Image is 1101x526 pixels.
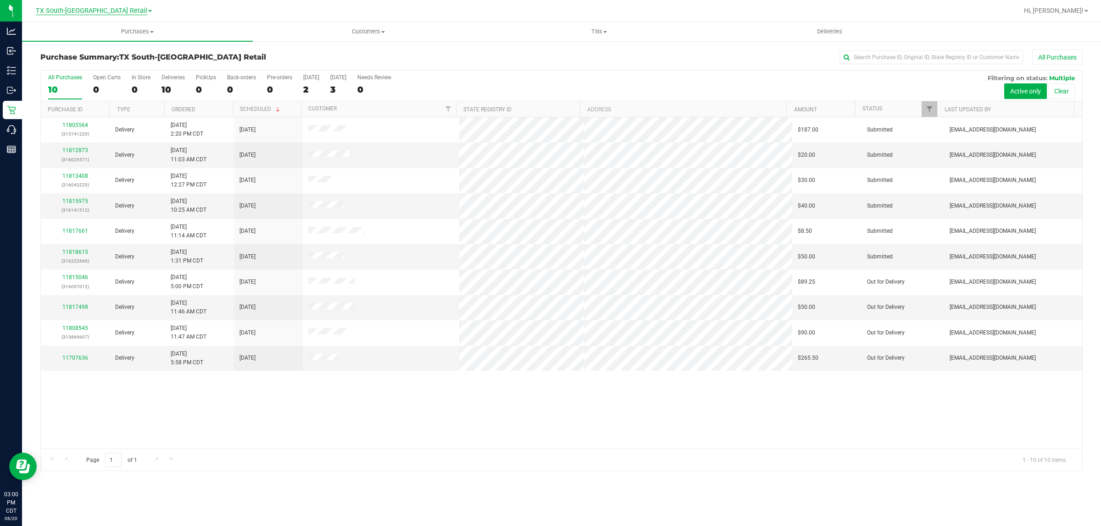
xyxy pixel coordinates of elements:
inline-svg: Outbound [7,86,16,95]
div: 10 [161,84,185,95]
a: Filter [922,101,937,117]
div: All Purchases [48,74,82,81]
a: 11815046 [62,274,88,280]
div: 0 [357,84,391,95]
a: 11707636 [62,355,88,361]
span: $50.00 [798,303,815,312]
span: Deliveries [805,27,855,36]
span: [EMAIL_ADDRESS][DOMAIN_NAME] [950,151,1036,159]
span: [DATE] 12:27 PM CDT [171,172,206,189]
p: (315741235) [46,130,104,138]
a: Deliveries [714,22,945,41]
span: Submitted [867,252,893,261]
a: Status [862,105,882,112]
span: [EMAIL_ADDRESS][DOMAIN_NAME] [950,176,1036,185]
button: All Purchases [1032,49,1083,65]
span: Delivery [115,303,134,312]
span: $90.00 [798,329,815,337]
span: Purchases [22,27,253,36]
span: Delivery [115,126,134,134]
span: Filtering on status: [988,74,1047,82]
span: [DATE] [239,176,256,185]
p: (316097012) [46,282,104,291]
a: Customers [253,22,484,41]
div: PickUps [196,74,216,81]
inline-svg: Call Center [7,125,16,134]
span: [DATE] [239,151,256,159]
span: $40.00 [798,202,815,210]
span: [DATE] [239,252,256,261]
span: [EMAIL_ADDRESS][DOMAIN_NAME] [950,329,1036,337]
span: $265.50 [798,354,818,362]
inline-svg: Analytics [7,27,16,36]
a: 11812873 [62,147,88,153]
span: [EMAIL_ADDRESS][DOMAIN_NAME] [950,252,1036,261]
span: [DATE] 2:20 PM CDT [171,121,203,138]
p: (316222666) [46,257,104,265]
span: [DATE] [239,202,256,210]
th: Address [580,101,786,117]
a: Scheduled [240,106,282,112]
span: $89.25 [798,278,815,286]
span: Submitted [867,176,893,185]
inline-svg: Inventory [7,66,16,75]
span: Delivery [115,202,134,210]
p: 03:00 PM CDT [4,490,18,515]
p: (316043225) [46,181,104,189]
span: Out for Delivery [867,303,905,312]
a: State Registry ID [463,106,512,113]
span: [DATE] 10:25 AM CDT [171,197,206,214]
a: 11813408 [62,173,88,179]
span: [EMAIL_ADDRESS][DOMAIN_NAME] [950,227,1036,236]
span: [DATE] 1:31 PM CDT [171,248,203,265]
span: [EMAIL_ADDRESS][DOMAIN_NAME] [950,354,1036,362]
span: $30.00 [798,176,815,185]
span: $8.50 [798,227,812,236]
div: 0 [196,84,216,95]
h3: Purchase Summary: [40,53,388,61]
div: 0 [132,84,150,95]
div: [DATE] [303,74,319,81]
span: Delivery [115,252,134,261]
a: 11805564 [62,122,88,128]
a: Amount [794,106,817,113]
div: 2 [303,84,319,95]
span: [DATE] 11:46 AM CDT [171,299,206,316]
span: Submitted [867,126,893,134]
span: [EMAIL_ADDRESS][DOMAIN_NAME] [950,278,1036,286]
p: (316025571) [46,155,104,164]
inline-svg: Reports [7,145,16,154]
span: [DATE] [239,329,256,337]
span: Submitted [867,202,893,210]
a: 11818615 [62,249,88,255]
div: Back-orders [227,74,256,81]
span: [DATE] [239,303,256,312]
span: Out for Delivery [867,278,905,286]
a: Type [117,106,130,113]
span: Delivery [115,278,134,286]
a: 11808545 [62,325,88,331]
div: 0 [267,84,292,95]
span: Delivery [115,176,134,185]
button: Active only [1004,83,1047,99]
span: Submitted [867,151,893,159]
span: Customers [253,27,483,36]
div: [DATE] [330,74,346,81]
span: Delivery [115,354,134,362]
span: [DATE] 5:00 PM CDT [171,273,203,290]
a: Purchase ID [48,106,83,113]
span: [EMAIL_ADDRESS][DOMAIN_NAME] [950,303,1036,312]
a: Filter [441,101,456,117]
span: Tills [484,27,714,36]
input: Search Purchase ID, Original ID, State Registry ID or Customer Name... [840,50,1023,64]
div: 0 [93,84,121,95]
span: TX South-[GEOGRAPHIC_DATA] Retail [119,53,266,61]
span: Hi, [PERSON_NAME]! [1024,7,1084,14]
span: Submitted [867,227,893,236]
a: Last Updated By [945,106,991,113]
a: Ordered [172,106,195,113]
span: Multiple [1049,74,1075,82]
a: Customer [308,105,337,112]
span: Delivery [115,329,134,337]
a: 11815975 [62,198,88,204]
